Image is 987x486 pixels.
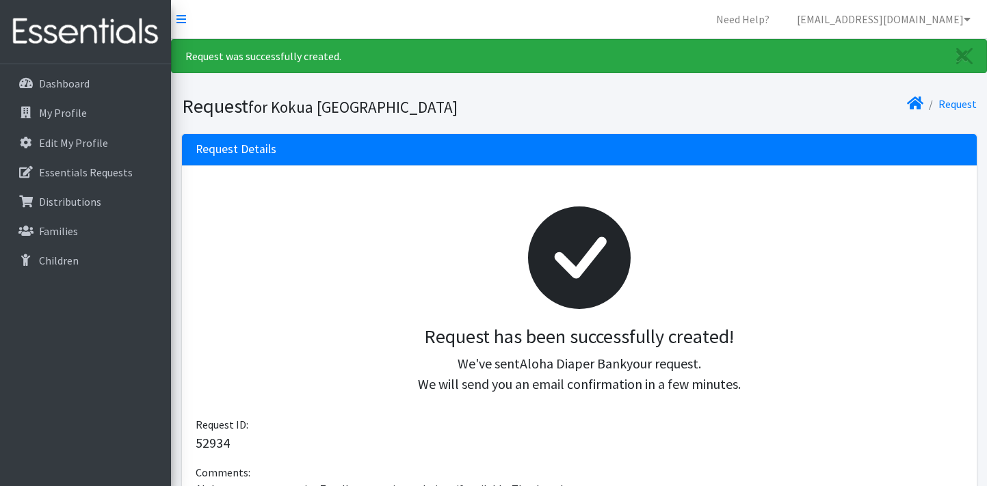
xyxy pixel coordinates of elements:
[39,106,87,120] p: My Profile
[39,254,79,267] p: Children
[39,165,133,179] p: Essentials Requests
[943,40,986,72] a: Close
[5,9,166,55] img: HumanEssentials
[786,5,982,33] a: [EMAIL_ADDRESS][DOMAIN_NAME]
[248,97,458,117] small: for Kokua [GEOGRAPHIC_DATA]
[39,136,108,150] p: Edit My Profile
[171,39,987,73] div: Request was successfully created.
[196,465,250,479] span: Comments:
[39,77,90,90] p: Dashboard
[196,433,963,453] p: 52934
[5,99,166,126] a: My Profile
[5,217,166,245] a: Families
[5,70,166,97] a: Dashboard
[5,129,166,157] a: Edit My Profile
[39,195,101,208] p: Distributions
[196,142,276,157] h3: Request Details
[196,418,248,431] span: Request ID:
[182,94,575,118] h1: Request
[520,355,627,372] span: Aloha Diaper Bank
[5,188,166,215] a: Distributions
[207,325,952,349] h3: Request has been successfully created!
[5,159,166,186] a: Essentials Requests
[5,247,166,274] a: Children
[207,353,952,394] p: We've sent your request. We will send you an email confirmation in a few minutes.
[705,5,780,33] a: Need Help?
[39,224,78,238] p: Families
[938,97,977,111] a: Request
